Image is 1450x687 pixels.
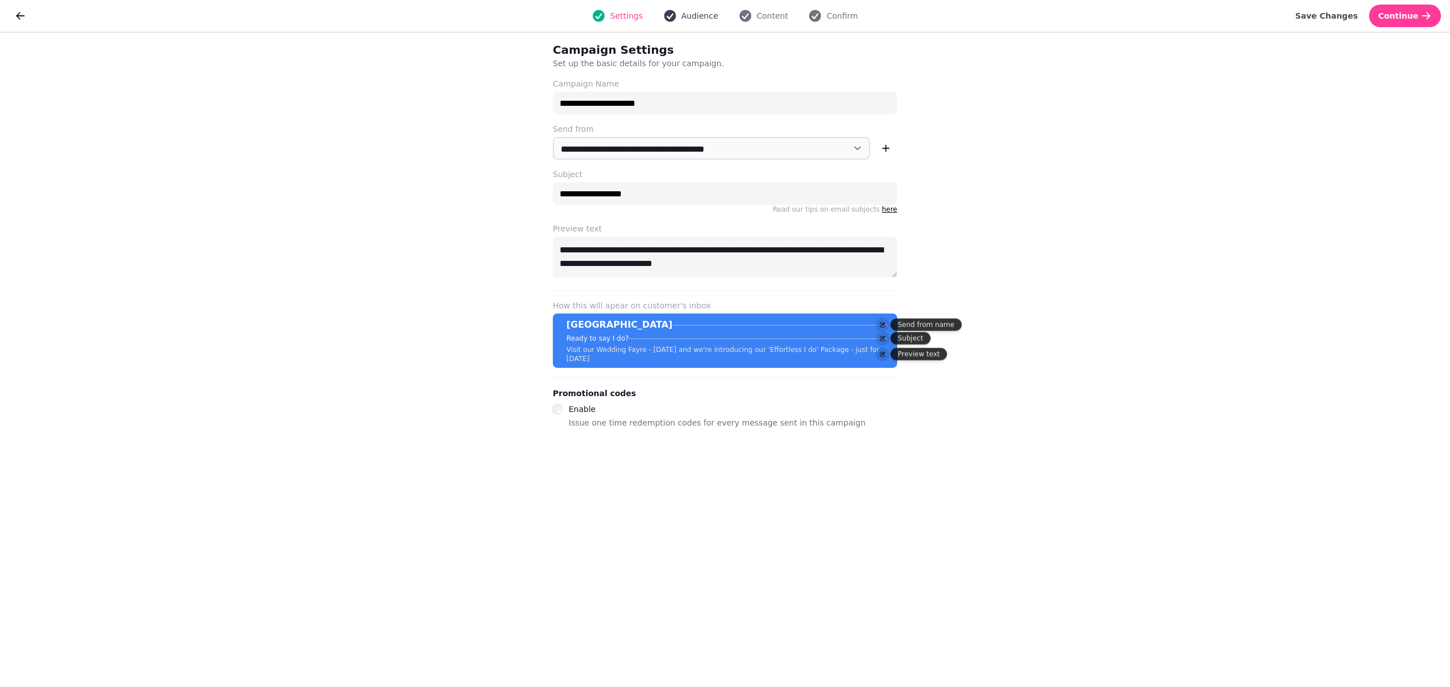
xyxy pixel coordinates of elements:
[566,345,888,363] p: Visit our Wedding Fayre - [DATE] and we're introducing our 'Effortless I do' Package - just for [...
[1286,5,1367,27] button: Save Changes
[553,58,843,69] p: Set up the basic details for your campaign.
[553,123,897,135] label: Send from
[553,42,770,58] h2: Campaign Settings
[826,10,858,22] span: Confirm
[569,405,596,414] label: Enable
[882,205,897,213] a: here
[1369,5,1441,27] button: Continue
[890,319,962,331] div: Send from name
[553,300,897,311] label: How this will apear on customer's inbox
[9,5,32,27] button: go back
[890,332,931,345] div: Subject
[553,223,897,234] label: Preview text
[569,416,865,430] p: Issue one time redemption codes for every message sent in this campaign
[566,318,672,332] p: [GEOGRAPHIC_DATA]
[553,205,897,214] p: Read our tips on email subjects
[1295,12,1358,20] span: Save Changes
[553,78,897,89] label: Campaign Name
[681,10,718,22] span: Audience
[757,10,788,22] span: Content
[890,348,947,360] div: Preview text
[566,334,629,343] p: Ready to say I do?
[610,10,642,22] span: Settings
[553,387,636,400] legend: Promotional codes
[1378,12,1418,20] span: Continue
[553,169,897,180] label: Subject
